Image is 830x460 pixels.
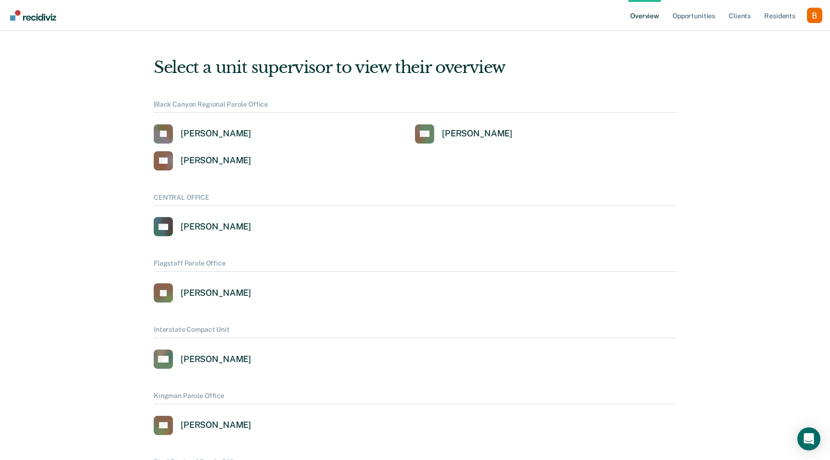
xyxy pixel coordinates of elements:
[154,326,676,338] div: Interstate Compact Unit
[154,194,676,206] div: CENTRAL OFFICE
[797,427,820,450] div: Open Intercom Messenger
[807,8,822,23] button: Profile dropdown button
[154,58,676,77] div: Select a unit supervisor to view their overview
[154,217,251,236] a: [PERSON_NAME]
[154,392,676,404] div: Kingman Parole Office
[181,288,251,299] div: [PERSON_NAME]
[10,10,56,21] img: Recidiviz
[181,221,251,232] div: [PERSON_NAME]
[154,283,251,303] a: [PERSON_NAME]
[154,259,676,272] div: Flagstaff Parole Office
[442,128,513,139] div: [PERSON_NAME]
[415,124,513,144] a: [PERSON_NAME]
[181,128,251,139] div: [PERSON_NAME]
[154,151,251,170] a: [PERSON_NAME]
[181,155,251,166] div: [PERSON_NAME]
[154,124,251,144] a: [PERSON_NAME]
[154,416,251,435] a: [PERSON_NAME]
[154,350,251,369] a: [PERSON_NAME]
[181,354,251,365] div: [PERSON_NAME]
[154,100,676,113] div: Black Canyon Regional Parole Office
[181,420,251,431] div: [PERSON_NAME]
